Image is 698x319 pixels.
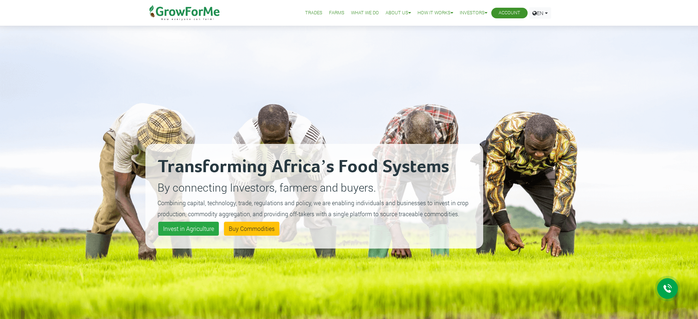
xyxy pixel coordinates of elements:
a: What We Do [351,9,379,17]
a: Farms [329,9,344,17]
a: Buy Commodities [224,222,279,236]
a: About Us [386,9,411,17]
p: By connecting Investors, farmers and buyers. [158,179,471,196]
a: How it Works [417,9,453,17]
a: Account [499,9,520,17]
a: Invest in Agriculture [158,222,219,236]
h2: Transforming Africa’s Food Systems [158,156,471,178]
a: Investors [460,9,487,17]
a: Trades [305,9,322,17]
small: Combining capital, technology, trade, regulations and policy, we are enabling individuals and bus... [158,199,469,218]
a: EN [529,7,551,19]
